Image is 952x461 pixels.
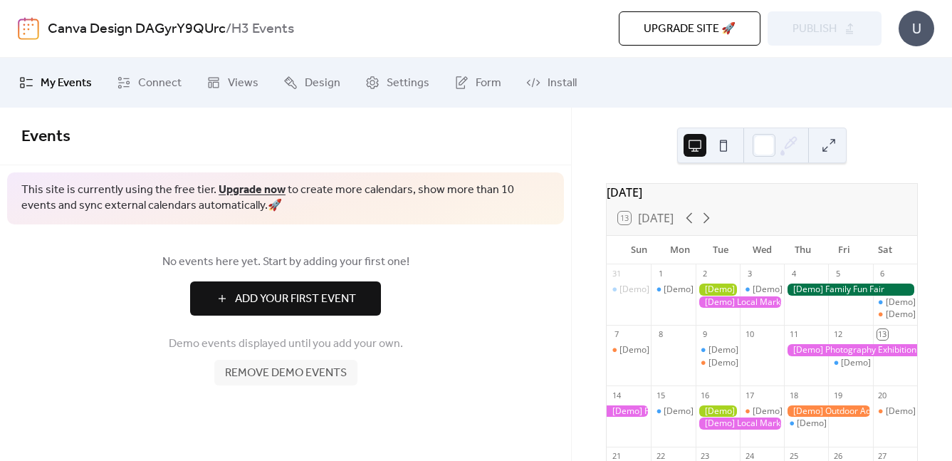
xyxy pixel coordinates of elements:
[655,269,666,279] div: 1
[106,63,192,102] a: Connect
[228,75,258,92] span: Views
[700,329,711,340] div: 9
[476,75,501,92] span: Form
[797,418,905,430] div: [Demo] Morning Yoga Bliss
[644,21,736,38] span: Upgrade site 🚀
[305,75,340,92] span: Design
[873,296,917,309] div: [Demo] Morning Yoga Bliss
[611,269,622,279] div: 31
[48,16,226,43] a: Canva Design DAGyrY9QUrc
[21,281,550,316] a: Add Your First Event
[190,281,381,316] button: Add Your First Event
[214,360,357,385] button: Remove demo events
[618,236,659,264] div: Sun
[741,236,783,264] div: Wed
[696,418,785,430] div: [Demo] Local Market
[873,405,917,418] div: [Demo] Open Mic Night
[548,75,577,92] span: Install
[740,405,784,418] div: [Demo] Culinary Cooking Class
[655,390,666,400] div: 15
[824,236,865,264] div: Fri
[619,284,728,296] div: [Demo] Morning Yoga Bliss
[225,365,347,382] span: Remove demo events
[788,390,799,400] div: 18
[788,329,799,340] div: 11
[744,390,755,400] div: 17
[611,329,622,340] div: 7
[708,344,817,356] div: [Demo] Morning Yoga Bliss
[788,269,799,279] div: 4
[784,405,873,418] div: [Demo] Outdoor Adventure Day
[783,236,824,264] div: Thu
[619,344,733,356] div: [Demo] Book Club Gathering
[9,63,103,102] a: My Events
[696,284,740,296] div: [Demo] Gardening Workshop
[607,284,651,296] div: [Demo] Morning Yoga Bliss
[701,236,742,264] div: Tue
[169,336,403,353] span: Demo events displayed until you add your own.
[753,284,861,296] div: [Demo] Morning Yoga Bliss
[784,284,917,296] div: [Demo] Family Fun Fair
[873,309,917,321] div: [Demo] Open Mic Night
[611,390,622,400] div: 14
[696,357,740,369] div: [Demo] Seniors' Social Tea
[664,284,766,296] div: [Demo] Fitness Bootcamp
[235,291,356,308] span: Add Your First Event
[273,63,351,102] a: Design
[607,344,651,356] div: [Demo] Book Club Gathering
[138,75,182,92] span: Connect
[784,344,917,356] div: [Demo] Photography Exhibition
[41,75,92,92] span: My Events
[664,405,772,418] div: [Demo] Morning Yoga Bliss
[659,236,701,264] div: Mon
[21,254,550,271] span: No events here yet. Start by adding your first one!
[387,75,429,92] span: Settings
[21,182,550,214] span: This site is currently using the free tier. to create more calendars, show more than 10 events an...
[832,390,843,400] div: 19
[899,11,934,46] div: U
[219,179,286,201] a: Upgrade now
[832,329,843,340] div: 12
[753,405,875,418] div: [Demo] Culinary Cooking Class
[619,11,760,46] button: Upgrade site 🚀
[832,269,843,279] div: 5
[696,296,785,309] div: [Demo] Local Market
[877,329,888,340] div: 13
[355,63,440,102] a: Settings
[744,329,755,340] div: 10
[651,405,695,418] div: [Demo] Morning Yoga Bliss
[231,16,294,43] b: H3 Events
[744,269,755,279] div: 3
[444,63,512,102] a: Form
[607,184,917,201] div: [DATE]
[696,405,740,418] div: [Demo] Gardening Workshop
[740,284,784,296] div: [Demo] Morning Yoga Bliss
[21,121,70,152] span: Events
[708,357,815,369] div: [Demo] Seniors' Social Tea
[784,418,828,430] div: [Demo] Morning Yoga Bliss
[877,390,888,400] div: 20
[700,390,711,400] div: 16
[516,63,587,102] a: Install
[700,269,711,279] div: 2
[651,284,695,296] div: [Demo] Fitness Bootcamp
[655,329,666,340] div: 8
[828,357,872,369] div: [Demo] Morning Yoga Bliss
[841,357,949,369] div: [Demo] Morning Yoga Bliss
[877,269,888,279] div: 6
[607,405,651,418] div: [Demo] Photography Exhibition
[696,344,740,356] div: [Demo] Morning Yoga Bliss
[226,16,231,43] b: /
[196,63,269,102] a: Views
[18,17,39,40] img: logo
[864,236,906,264] div: Sat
